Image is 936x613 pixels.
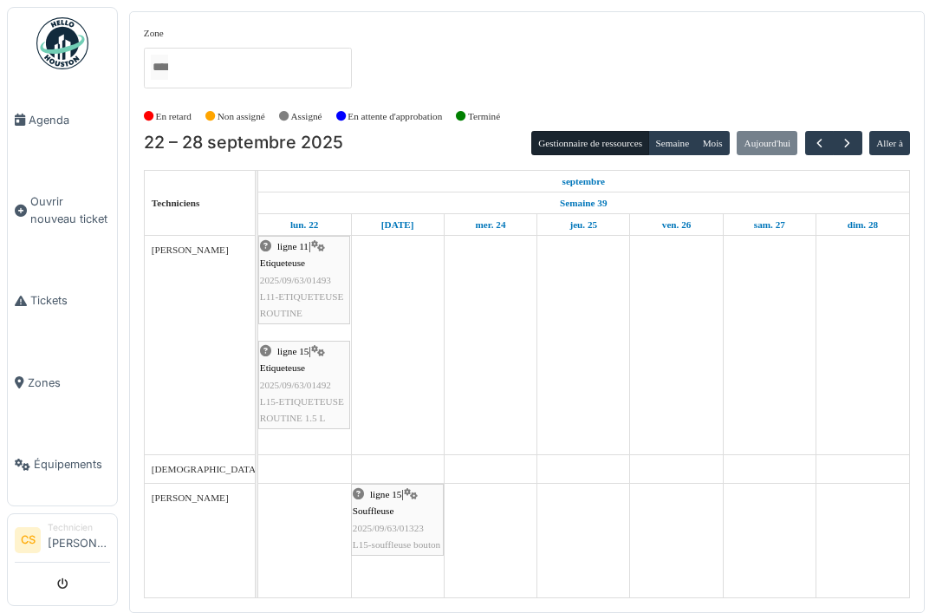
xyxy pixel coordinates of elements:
[277,241,309,251] span: ligne 11
[15,527,41,553] li: CS
[353,539,440,550] span: L15-souffleuse bouton
[843,214,882,236] a: 28 septembre 2025
[156,109,192,124] label: En retard
[30,193,110,226] span: Ouvrir nouveau ticket
[277,346,309,356] span: ligne 15
[8,79,117,161] a: Agenda
[34,456,110,473] span: Équipements
[260,396,344,423] span: L15-ETIQUETEUSE ROUTINE 1.5 L
[152,492,229,503] span: [PERSON_NAME]
[260,343,348,427] div: |
[8,161,117,260] a: Ouvrir nouveau ticket
[531,131,649,155] button: Gestionnaire de ressources
[286,214,322,236] a: 22 septembre 2025
[152,245,229,255] span: [PERSON_NAME]
[648,131,696,155] button: Semaine
[48,521,110,558] li: [PERSON_NAME]
[869,131,910,155] button: Aller à
[260,275,331,285] span: 2025/09/63/01493
[151,55,168,80] input: Tous
[8,259,117,342] a: Tickets
[353,505,394,516] span: Souffleuse
[695,131,730,155] button: Mois
[260,291,344,318] span: L11-ETIQUETEUSE ROUTINE
[471,214,510,236] a: 24 septembre 2025
[468,109,500,124] label: Terminé
[370,489,401,499] span: ligne 15
[556,192,611,214] a: Semaine 39
[260,258,305,268] span: Etiqueteuse
[260,238,348,322] div: |
[260,380,331,390] span: 2025/09/63/01492
[144,26,164,41] label: Zone
[144,133,343,153] h2: 22 – 28 septembre 2025
[353,523,424,533] span: 2025/09/63/01323
[377,214,419,236] a: 23 septembre 2025
[28,375,110,391] span: Zones
[833,131,861,156] button: Suivant
[30,292,110,309] span: Tickets
[750,214,790,236] a: 27 septembre 2025
[218,109,265,124] label: Non assigné
[558,171,610,192] a: 22 septembre 2025
[348,109,442,124] label: En attente d'approbation
[291,109,322,124] label: Assigné
[152,464,336,474] span: [DEMOGRAPHIC_DATA][PERSON_NAME]
[658,214,696,236] a: 26 septembre 2025
[805,131,834,156] button: Précédent
[565,214,601,236] a: 25 septembre 2025
[15,521,110,563] a: CS Technicien[PERSON_NAME]
[8,342,117,424] a: Zones
[8,424,117,506] a: Équipements
[353,486,442,553] div: |
[48,521,110,534] div: Technicien
[737,131,797,155] button: Aujourd'hui
[260,362,305,373] span: Etiqueteuse
[36,17,88,69] img: Badge_color-CXgf-gQk.svg
[29,112,110,128] span: Agenda
[152,198,200,208] span: Techniciens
